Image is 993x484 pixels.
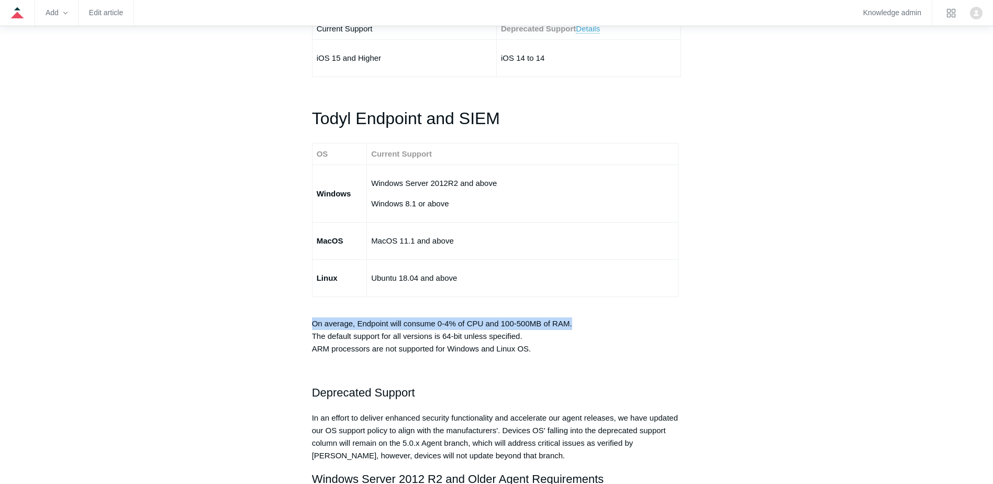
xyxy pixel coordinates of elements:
[970,7,983,19] img: user avatar
[371,149,432,158] strong: Current Support
[367,260,678,297] td: Ubuntu 18.04 and above
[312,39,496,76] td: iOS 15 and Higher
[317,149,328,158] strong: OS
[970,7,983,19] zd-hc-trigger: Click your profile icon to open the profile menu
[371,177,674,190] p: Windows Server 2012R2 and above
[367,223,678,260] td: MacOS 11.1 and above
[576,24,600,34] a: Details
[89,10,123,16] a: Edit article
[317,273,338,282] strong: Linux
[501,24,576,33] strong: Deprecated Support
[312,305,682,355] p: On average, Endpoint will consume 0-4% of CPU and 100-500MB of RAM. The default support for all v...
[312,18,496,39] td: Current Support
[46,10,68,16] zd-hc-trigger: Add
[312,105,682,132] h1: Todyl Endpoint and SIEM
[317,236,343,245] strong: MacOS
[501,52,676,64] p: iOS 14 to 14
[317,189,351,198] strong: Windows
[863,10,921,16] a: Knowledge admin
[312,386,415,399] span: Deprecated Support
[371,197,674,210] p: Windows 8.1 or above
[312,412,682,462] p: In an effort to deliver enhanced security functionality and accelerate our agent releases, we hav...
